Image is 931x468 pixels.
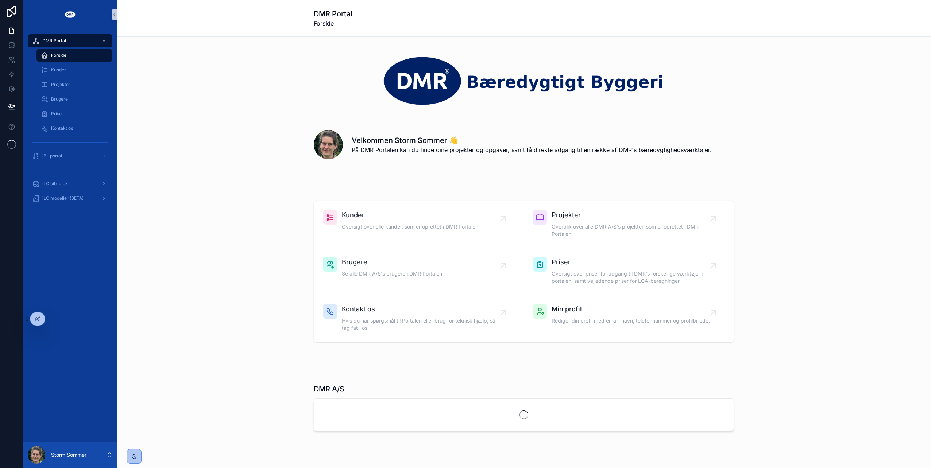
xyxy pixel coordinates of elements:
[28,34,112,47] a: DMR Portal
[42,153,62,159] span: iBL portal
[23,29,117,227] div: scrollable content
[51,52,66,58] span: Forside
[342,270,444,277] span: Se alle DMR A/S's brugere i DMR Portalen.
[51,67,66,73] span: Kunder
[352,145,712,154] span: På DMR Portalen kan du finde dine projekter og opgaver, samt få direkte adgang til en række af DM...
[552,304,710,314] span: Min profil
[36,63,112,77] a: Kunder
[28,192,112,205] a: iLC modeller (BETA)
[64,9,76,20] img: App logo
[36,122,112,135] a: Kontakt os
[51,82,70,87] span: Projekter
[352,135,712,145] h1: Velkommen Storm Sommer 👋
[342,304,503,314] span: Kontakt os
[524,201,734,248] a: ProjekterOverblik over alle DMR A/S's projekter, som er oprettet i DMR Portalen.
[42,195,84,201] span: iLC modeller (BETA)
[42,38,66,44] span: DMR Portal
[342,317,503,332] span: Hvis du har spørgsmål til Portalen eller brug for teknisk hjælp, så tag fat i os!
[342,257,444,267] span: Brugere
[28,149,112,163] a: iBL portal
[36,93,112,106] a: Brugere
[314,295,524,342] a: Kontakt osHvis du har spørgsmål til Portalen eller brug for teknisk hjælp, så tag fat i os!
[51,451,86,459] p: Storm Sommer
[552,270,713,285] span: Oversigt over priser for adgang til DMR's forskellige værktøjer i portalen, samt vejledende prise...
[552,223,713,238] span: Overblik over alle DMR A/S's projekter, som er oprettet i DMR Portalen.
[314,9,352,19] h1: DMR Portal
[552,317,710,324] span: Rediger din profil med email, navn, telefonnummer og profilbillede.
[51,125,73,131] span: Kontakt os
[51,96,68,102] span: Brugere
[314,384,344,394] h1: DMR A/S
[36,49,112,62] a: Forside
[524,248,734,295] a: PriserOversigt over priser for adgang til DMR's forskellige værktøjer i portalen, samt vejledende...
[552,210,713,220] span: Projekter
[314,201,524,248] a: KunderOversigt over alle kunder, som er oprettet i DMR Portalen.
[36,107,112,120] a: Priser
[314,19,352,28] span: Forside
[314,54,734,107] img: 30475-dmr_logo_baeredygtigt-byggeri_space-arround---noloco---narrow---transparrent---white-DMR.png
[51,111,63,117] span: Priser
[28,177,112,190] a: iLC bibliotek
[314,248,524,295] a: BrugereSe alle DMR A/S's brugere i DMR Portalen.
[342,223,480,230] span: Oversigt over alle kunder, som er oprettet i DMR Portalen.
[342,210,480,220] span: Kunder
[552,257,713,267] span: Priser
[36,78,112,91] a: Projekter
[524,295,734,342] a: Min profilRediger din profil med email, navn, telefonnummer og profilbillede.
[42,181,68,187] span: iLC bibliotek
